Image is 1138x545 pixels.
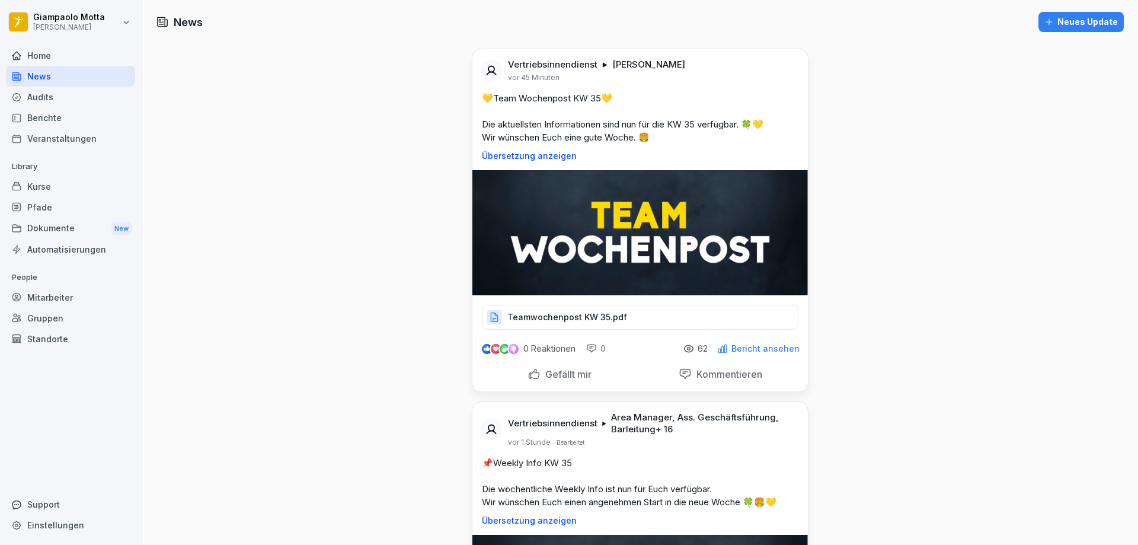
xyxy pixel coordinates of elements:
p: Gefällt mir [541,368,592,380]
img: like [482,344,491,353]
a: Automatisierungen [6,239,135,260]
a: Berichte [6,107,135,128]
p: [PERSON_NAME] [612,59,685,71]
p: 📌Weekly Info KW 35 Die wöchentliche Weekly Info ist nun für Euch verfügbar. Wir wünschen Euch ein... [482,457,798,509]
p: Bericht ansehen [731,344,800,353]
div: 0 [586,343,606,355]
p: Bearbeitet [557,438,584,447]
p: 0 Reaktionen [523,344,576,353]
a: DokumenteNew [6,218,135,240]
p: Übersetzung anzeigen [482,151,798,161]
div: Neues Update [1044,15,1118,28]
a: Kurse [6,176,135,197]
img: love [491,345,500,353]
p: 💛Team Wochenpost KW 35💛 Die aktuellsten Informationen sind nun für die KW 35 verfügbar. 🍀💛 Wir wü... [482,92,798,144]
div: New [111,222,132,235]
div: Support [6,494,135,515]
p: Library [6,157,135,176]
a: Home [6,45,135,66]
a: News [6,66,135,87]
p: People [6,268,135,287]
p: Area Manager, Ass. Geschäftsführung, Barleitung + 16 [611,412,794,435]
a: Audits [6,87,135,107]
p: Vertriebsinnendienst [508,417,597,429]
p: [PERSON_NAME] [33,23,105,31]
a: Pfade [6,197,135,218]
img: inspiring [509,343,519,354]
p: Giampaolo Motta [33,12,105,23]
p: Übersetzung anzeigen [482,516,798,525]
h1: News [174,14,203,30]
a: Teamwochenpost KW 35.pdf [482,315,798,327]
p: Vertriebsinnendienst [508,59,597,71]
p: vor 45 Minuten [508,73,560,82]
a: Gruppen [6,308,135,329]
a: Mitarbeiter [6,287,135,308]
a: Einstellungen [6,515,135,536]
img: celebrate [500,344,510,354]
p: vor 1 Stunde [508,438,551,447]
p: Teamwochenpost KW 35.pdf [507,311,627,323]
p: Kommentieren [692,368,762,380]
button: Neues Update [1038,12,1124,32]
a: Veranstaltungen [6,128,135,149]
a: Standorte [6,329,135,349]
div: Dokumente [6,218,135,240]
p: 62 [698,344,708,353]
img: amnl2ewrb2qdjy2u0icignqm.png [472,170,808,295]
